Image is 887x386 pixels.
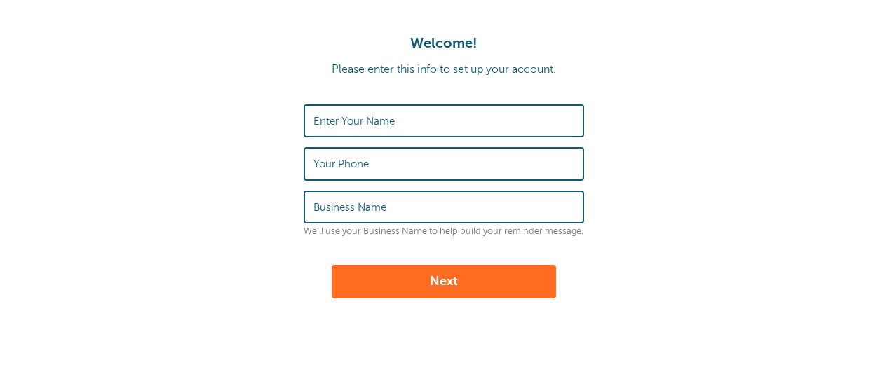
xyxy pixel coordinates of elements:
label: Enter Your Name [313,115,395,127]
h1: Welcome! [14,35,873,52]
p: We'll use your Business Name to help build your reminder message. [304,226,584,237]
label: Business Name [313,201,386,214]
p: Please enter this info to set up your account. [14,63,873,76]
label: Your Phone [313,158,369,170]
button: Next [332,265,556,298]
